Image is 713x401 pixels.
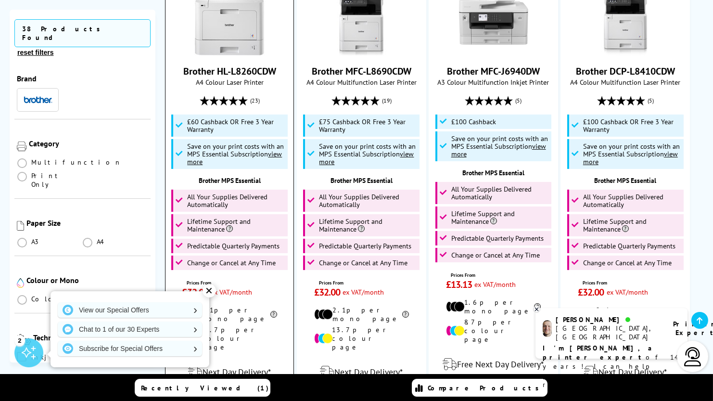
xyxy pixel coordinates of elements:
div: [GEOGRAPHIC_DATA], [GEOGRAPHIC_DATA] [556,324,661,341]
div: modal_delivery [302,359,421,386]
span: Change or Cancel at Any Time [319,259,407,267]
span: ex VAT/month [607,287,648,297]
span: A4 [97,237,105,246]
div: 2 [14,335,25,346]
span: £32.00 [314,286,341,298]
li: 2.1p per mono page [314,306,409,323]
div: Brother MPS Essential [302,176,421,185]
div: Brand [17,74,148,83]
div: modal_delivery [170,359,289,386]
span: Colour [31,295,71,303]
img: Brother [24,96,52,103]
span: All Your Supplies Delivered Automatically [319,193,417,208]
li: 2.1p per mono page [182,306,277,323]
img: Technology [17,334,31,345]
b: I'm [PERSON_NAME], a printer expert [543,344,655,362]
span: Multifunction [31,158,122,167]
span: Save on your print costs with an MPS Essential Subscription [187,142,284,166]
span: Change or Cancel at Any Time [583,259,672,267]
a: Chat to 1 of our 30 Experts [58,322,202,337]
span: £60 Cashback OR Free 3 Year Warranty [187,118,285,133]
span: Prices From [187,280,277,286]
a: Brother HL-L8260CDW [183,65,276,78]
span: £100 Cashback OR Free 3 Year Warranty [583,118,681,133]
div: Brother MPS Essential [566,176,685,185]
span: ex VAT/month [474,280,516,289]
img: Colour or Mono [17,278,24,288]
span: (19) [382,91,392,110]
div: Paper Size [26,218,148,228]
img: Paper Size [17,221,24,231]
li: 2.1p per mono page [578,306,673,323]
li: 8.7p per colour page [446,318,541,344]
div: Brother MPS Essential [434,168,553,177]
span: ex VAT/month [211,287,252,297]
a: Brother MFC-L8690CDW [312,65,411,78]
li: 13.7p per colour page [182,325,277,351]
span: All Your Supplies Delivered Automatically [451,185,549,201]
div: ✕ [203,284,216,298]
a: Brother MFC-J6940DW [458,48,530,57]
span: A3 Colour Multifunction Inkjet Printer [434,78,553,87]
span: Lifetime Support and Maintenance [187,218,285,233]
div: Category [29,139,148,148]
a: Brother DCP-L8410CDW [576,65,675,78]
li: 13.7p per colour page [314,325,409,351]
a: Subscribe for Special Offers [58,341,202,356]
div: Technology [33,333,148,342]
span: Lifetime Support and Maintenance [583,218,681,233]
span: Predictable Quarterly Payments [583,242,675,250]
span: Recently Viewed (1) [141,384,269,392]
span: Save on your print costs with an MPS Essential Subscription [583,142,680,166]
span: £32.00 [578,286,604,298]
li: 1.6p per mono page [446,298,541,315]
img: Category [17,142,26,151]
a: Brother HL-L8260CDW [193,48,266,57]
span: Save on your print costs with an MPS Essential Subscription [319,142,416,166]
span: Prices From [583,280,673,286]
span: £100 Cashback [451,118,496,126]
span: A3 [31,237,40,246]
span: All Your Supplies Delivered Automatically [583,193,681,208]
span: A4 Colour Multifunction Laser Printer [302,78,421,87]
span: A4 Colour Multifunction Laser Printer [566,78,685,87]
span: £32.00 [182,286,208,298]
img: ashley-livechat.png [543,320,552,337]
span: Lifetime Support and Maintenance [451,210,549,225]
div: modal_delivery [434,351,553,378]
a: View our Special Offers [58,302,202,318]
a: Compare Products [412,379,547,397]
span: Print Only [31,171,82,189]
u: view more [319,149,414,166]
img: user-headset-light.svg [683,347,702,366]
span: (23) [250,91,260,110]
div: Brother MPS Essential [170,176,289,185]
u: view more [451,142,546,158]
span: (5) [648,91,654,110]
span: Lifetime Support and Maintenance [319,218,417,233]
span: A4 Colour Laser Printer [170,78,289,87]
span: Change or Cancel at Any Time [187,259,276,267]
span: Prices From [451,272,541,278]
a: Brother MFC-L8690CDW [325,48,397,57]
span: Save on your print costs with an MPS Essential Subscription [451,134,548,158]
a: Recently Viewed (1) [135,379,270,397]
span: £13.13 [446,278,472,291]
span: Compare Products [428,384,544,392]
div: [PERSON_NAME] [556,315,661,324]
span: Change or Cancel at Any Time [451,251,540,259]
span: Predictable Quarterly Payments [451,234,544,242]
a: Brother MFC-J6940DW [447,65,540,78]
p: of 14 years! I can help you choose the right product [543,344,680,389]
button: Brother [21,93,55,106]
span: All Your Supplies Delivered Automatically [187,193,285,208]
span: 38 Products Found [14,19,151,47]
span: Predictable Quarterly Payments [319,242,411,250]
span: Predictable Quarterly Payments [187,242,280,250]
span: Prices From [319,280,409,286]
u: view more [583,149,678,166]
a: Brother DCP-L8410CDW [589,48,662,57]
div: Colour or Mono [26,275,148,285]
u: view more [187,149,282,166]
span: ex VAT/month [343,287,384,297]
